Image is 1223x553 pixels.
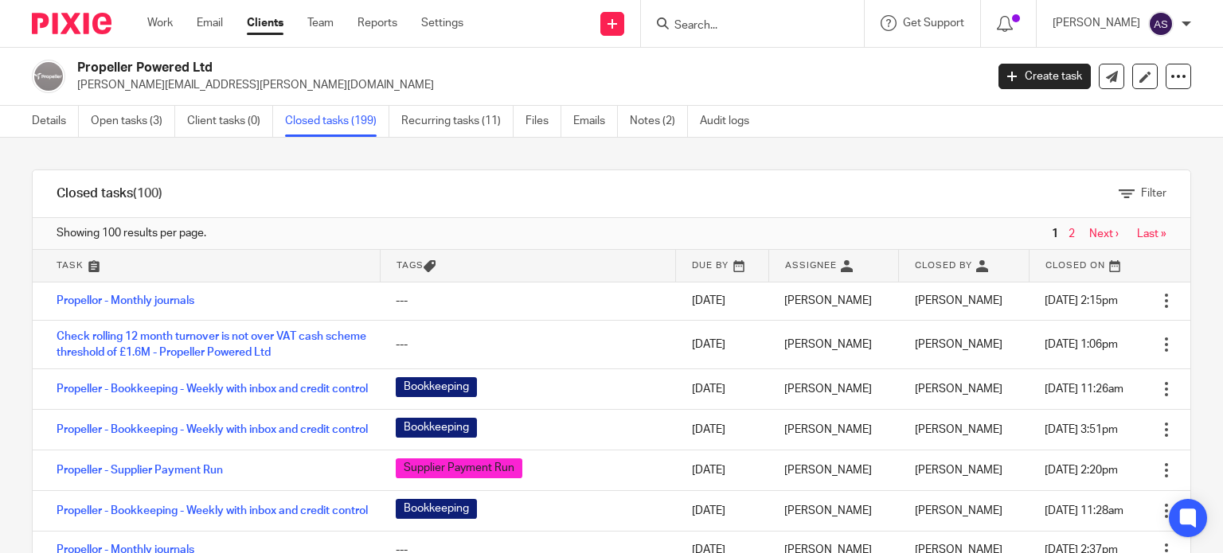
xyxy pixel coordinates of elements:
a: Client tasks (0) [187,106,273,137]
td: [PERSON_NAME] [768,491,898,532]
td: [PERSON_NAME] [768,450,898,491]
nav: pager [1048,228,1166,240]
a: Reports [358,15,397,31]
a: 2 [1069,228,1075,240]
a: Team [307,15,334,31]
a: Last » [1137,228,1166,240]
span: (100) [133,187,162,200]
span: [DATE] 11:28am [1045,505,1123,516]
a: Check rolling 12 month turnover is not over VAT cash scheme threshold of £1.6M - Propeller Powere... [57,331,366,358]
p: [PERSON_NAME] [1053,15,1140,31]
a: Propeller - Supplier Payment Run [57,465,223,476]
th: Tags [380,250,676,282]
a: Create task [998,64,1091,89]
span: [PERSON_NAME] [915,384,1002,395]
span: Bookkeeping [396,499,477,519]
span: Supplier Payment Run [396,458,522,478]
td: [PERSON_NAME] [768,282,898,320]
p: [PERSON_NAME][EMAIL_ADDRESS][PERSON_NAME][DOMAIN_NAME] [77,77,975,93]
span: Bookkeeping [396,418,477,438]
img: svg%3E [1148,11,1174,37]
span: [DATE] 11:26am [1045,384,1123,395]
td: [DATE] [676,491,769,532]
a: Settings [421,15,463,31]
a: Work [147,15,173,31]
h1: Closed tasks [57,185,162,202]
a: Recurring tasks (11) [401,106,514,137]
a: Emails [573,106,618,137]
div: --- [396,293,660,309]
a: Next › [1089,228,1119,240]
a: Closed tasks (199) [285,106,389,137]
span: [DATE] 1:06pm [1045,339,1118,350]
a: Files [526,106,561,137]
span: [PERSON_NAME] [915,295,1002,306]
a: Propeller - Bookkeeping - Weekly with inbox and credit control [57,424,368,435]
td: [DATE] [676,369,769,410]
a: Details [32,106,79,137]
span: [DATE] 3:51pm [1045,424,1118,435]
a: Propellor - Monthly journals [57,295,194,306]
td: [DATE] [676,320,769,369]
span: [DATE] 2:15pm [1045,295,1118,306]
div: --- [396,337,660,352]
span: Get Support [903,18,964,29]
span: [PERSON_NAME] [915,424,1002,435]
a: Propeller - Bookkeeping - Weekly with inbox and credit control [57,505,368,516]
img: logo.png [32,60,65,93]
td: [PERSON_NAME] [768,320,898,369]
span: 1 [1048,224,1062,243]
span: [PERSON_NAME] [915,465,1002,476]
td: [PERSON_NAME] [768,410,898,450]
h2: Propeller Powered Ltd [77,60,795,76]
img: Pixie [32,13,111,34]
a: Email [197,15,223,31]
span: Showing 100 results per page. [57,225,206,241]
span: Bookkeeping [396,377,477,397]
span: [PERSON_NAME] [915,339,1002,350]
a: Propeller - Bookkeeping - Weekly with inbox and credit control [57,384,368,395]
a: Audit logs [700,106,761,137]
td: [DATE] [676,450,769,491]
td: [PERSON_NAME] [768,369,898,410]
span: Filter [1141,188,1166,199]
a: Clients [247,15,283,31]
span: [PERSON_NAME] [915,505,1002,516]
a: Open tasks (3) [91,106,175,137]
span: [DATE] 2:20pm [1045,465,1118,476]
a: Notes (2) [630,106,688,137]
input: Search [673,19,816,33]
td: [DATE] [676,410,769,450]
td: [DATE] [676,282,769,320]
